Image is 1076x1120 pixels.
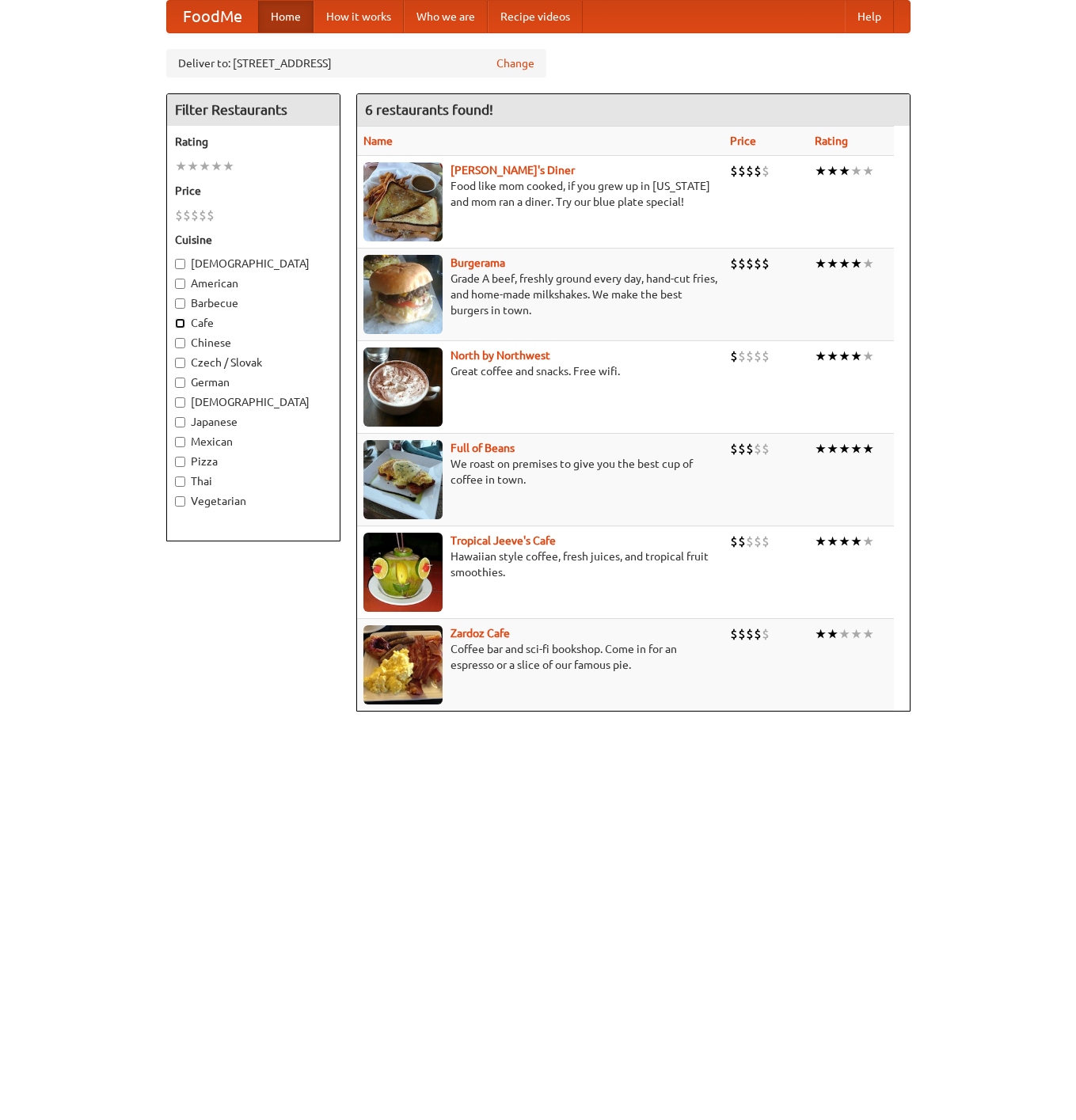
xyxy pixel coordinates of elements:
[862,255,874,272] li: ★
[175,298,185,309] input: Barbecue
[738,162,746,180] li: $
[746,347,754,365] li: $
[850,255,862,272] li: ★
[845,1,894,32] a: Help
[488,1,583,32] a: Recipe videos
[363,363,717,379] p: Great coffee and snacks. Free wifi.
[754,440,762,457] li: $
[862,625,874,643] li: ★
[363,135,393,147] a: Name
[754,533,762,550] li: $
[175,259,185,269] input: [DEMOGRAPHIC_DATA]
[815,625,827,643] li: ★
[862,440,874,457] li: ★
[175,134,332,150] h5: Rating
[754,347,762,365] li: $
[166,49,546,78] div: Deliver to: [STREET_ADDRESS]
[730,347,738,365] li: $
[838,533,850,550] li: ★
[175,414,332,430] label: Japanese
[850,625,862,643] li: ★
[730,162,738,180] li: $
[746,533,754,550] li: $
[175,374,332,390] label: German
[363,440,443,519] img: beans.jpg
[815,162,827,180] li: ★
[762,347,770,365] li: $
[191,207,199,224] li: $
[175,315,332,331] label: Cafe
[175,207,183,224] li: $
[211,158,222,175] li: ★
[175,183,332,199] h5: Price
[175,355,332,370] label: Czech / Slovak
[222,158,234,175] li: ★
[746,255,754,272] li: $
[363,641,717,673] p: Coffee bar and sci-fi bookshop. Come in for an espresso or a slice of our famous pie.
[827,625,838,643] li: ★
[815,255,827,272] li: ★
[746,440,754,457] li: $
[827,347,838,365] li: ★
[175,457,185,467] input: Pizza
[862,162,874,180] li: ★
[175,256,332,271] label: [DEMOGRAPHIC_DATA]
[815,440,827,457] li: ★
[451,442,515,454] a: Full of Beans
[175,279,185,289] input: American
[175,335,332,351] label: Chinese
[183,207,191,224] li: $
[762,255,770,272] li: $
[363,162,443,241] img: sallys.jpg
[451,256,505,269] a: Burgerama
[850,533,862,550] li: ★
[363,456,717,488] p: We roast on premises to give you the best cup of coffee in town.
[175,394,332,410] label: [DEMOGRAPHIC_DATA]
[730,625,738,643] li: $
[175,476,185,487] input: Thai
[746,162,754,180] li: $
[850,440,862,457] li: ★
[451,349,550,362] b: North by Northwest
[207,207,215,224] li: $
[175,338,185,348] input: Chinese
[738,440,746,457] li: $
[175,295,332,311] label: Barbecue
[730,533,738,550] li: $
[175,437,185,447] input: Mexican
[738,533,746,550] li: $
[451,627,510,640] a: Zardoz Cafe
[738,255,746,272] li: $
[451,164,575,177] a: [PERSON_NAME]'s Diner
[199,207,207,224] li: $
[175,473,332,489] label: Thai
[363,271,717,318] p: Grade A beef, freshly ground every day, hand-cut fries, and home-made milkshakes. We make the bes...
[363,549,717,580] p: Hawaiian style coffee, fresh juices, and tropical fruit smoothies.
[815,347,827,365] li: ★
[838,255,850,272] li: ★
[451,534,556,547] a: Tropical Jeeve's Cafe
[827,162,838,180] li: ★
[363,255,443,334] img: burgerama.jpg
[175,358,185,368] input: Czech / Slovak
[175,397,185,408] input: [DEMOGRAPHIC_DATA]
[363,533,443,612] img: jeeves.jpg
[827,440,838,457] li: ★
[314,1,404,32] a: How it works
[175,275,332,291] label: American
[762,533,770,550] li: $
[167,94,340,126] h4: Filter Restaurants
[754,625,762,643] li: $
[827,533,838,550] li: ★
[730,255,738,272] li: $
[838,347,850,365] li: ★
[496,55,534,71] a: Change
[862,533,874,550] li: ★
[187,158,199,175] li: ★
[175,158,187,175] li: ★
[815,533,827,550] li: ★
